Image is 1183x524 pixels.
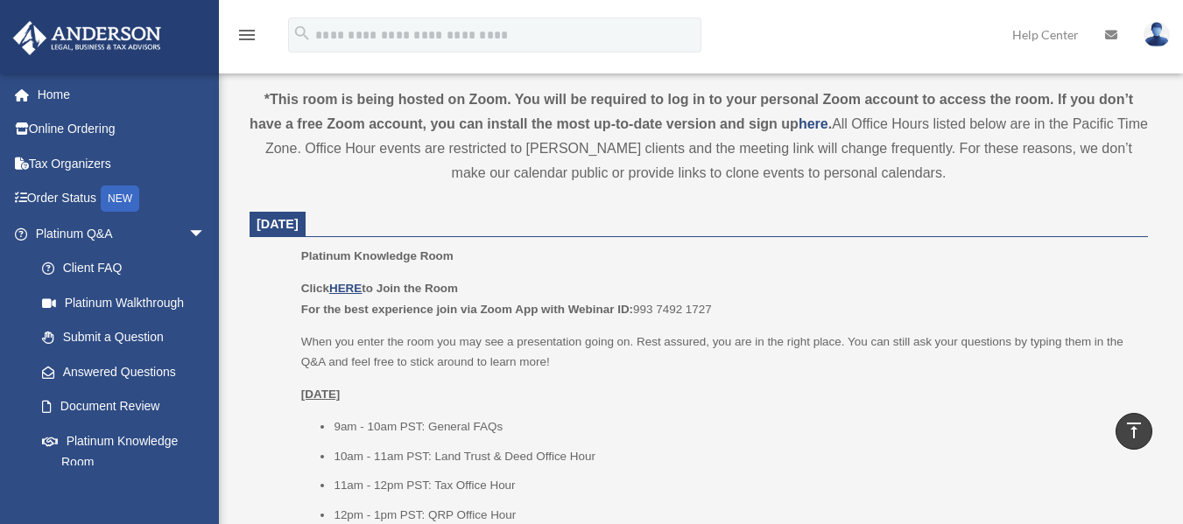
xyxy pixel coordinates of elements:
i: menu [236,24,257,45]
li: 11am - 12pm PST: Tax Office Hour [334,475,1136,496]
a: Platinum Q&Aarrow_drop_down [12,216,232,251]
a: Order StatusNEW [12,181,232,217]
span: Platinum Knowledge Room [301,249,454,262]
i: vertical_align_top [1123,420,1144,441]
div: NEW [101,185,139,212]
img: User Pic [1144,22,1170,47]
a: Tax Organizers [12,146,232,181]
a: Online Ordering [12,112,232,147]
i: search [292,24,312,43]
div: All Office Hours listed below are in the Pacific Time Zone. Office Hour events are restricted to ... [250,87,1148,185]
strong: *This room is being hosted on Zoom. You will be required to log in to your personal Zoom account ... [250,92,1133,131]
a: Client FAQ [25,251,232,286]
li: 9am - 10am PST: General FAQs [334,416,1136,437]
u: [DATE] [301,388,341,401]
a: vertical_align_top [1116,413,1152,450]
p: 993 7492 1727 [301,278,1136,319]
a: Home [12,77,232,112]
strong: . [828,116,832,131]
span: [DATE] [257,217,299,231]
img: Anderson Advisors Platinum Portal [8,21,166,55]
li: 10am - 11am PST: Land Trust & Deed Office Hour [334,446,1136,467]
a: here [799,116,828,131]
a: Submit a Question [25,320,232,355]
a: Platinum Knowledge Room [25,423,223,479]
b: Click to Join the Room [301,282,458,295]
p: When you enter the room you may see a presentation going on. Rest assured, you are in the right p... [301,332,1136,373]
b: For the best experience join via Zoom App with Webinar ID: [301,303,633,316]
a: Answered Questions [25,354,232,389]
span: arrow_drop_down [188,216,223,252]
a: Document Review [25,389,232,424]
a: HERE [329,282,362,295]
a: menu [236,31,257,45]
a: Platinum Walkthrough [25,285,232,320]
